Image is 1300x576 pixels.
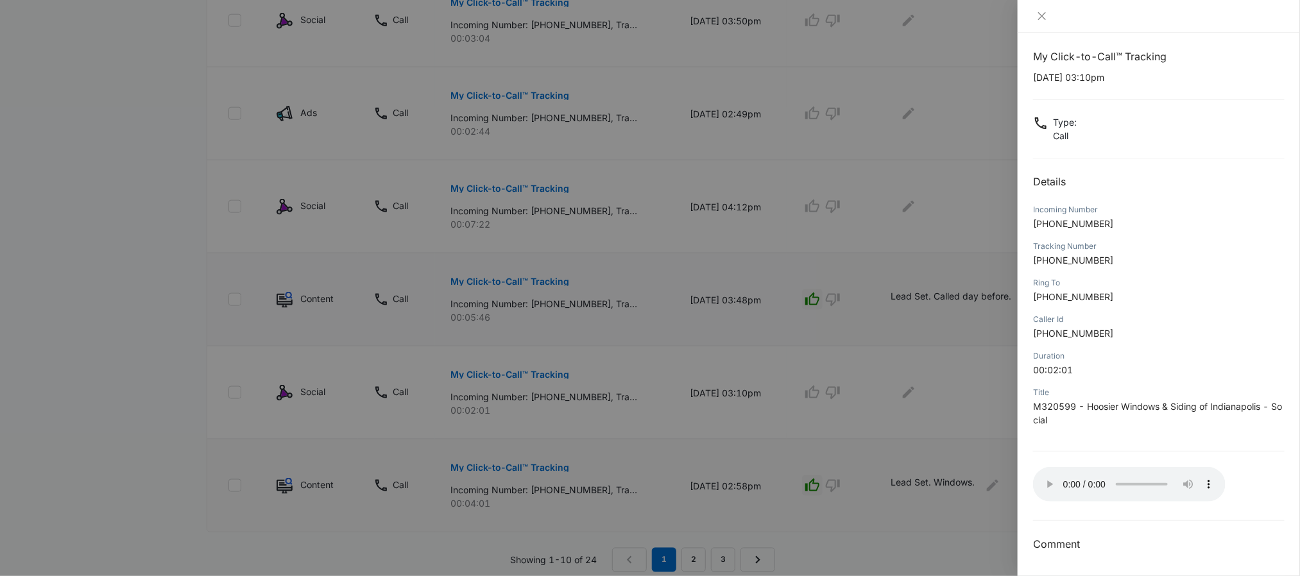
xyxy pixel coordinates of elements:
[1033,536,1285,552] h3: Comment
[1033,49,1285,64] h1: My Click-to-Call™ Tracking
[1033,204,1285,216] div: Incoming Number
[1033,387,1285,398] div: Title
[1033,328,1113,339] span: [PHONE_NUMBER]
[1053,115,1077,129] p: Type :
[1033,291,1113,302] span: [PHONE_NUMBER]
[1033,350,1285,362] div: Duration
[1033,277,1285,289] div: Ring To
[1033,10,1051,22] button: Close
[1033,71,1285,84] p: [DATE] 03:10pm
[1033,241,1285,252] div: Tracking Number
[1033,314,1285,325] div: Caller Id
[1053,129,1077,142] p: Call
[1033,401,1282,425] span: M320599 - Hoosier Windows & Siding of Indianapolis - Social
[1033,174,1285,189] h2: Details
[1037,11,1047,21] span: close
[1033,467,1226,502] audio: Your browser does not support the audio tag.
[1033,218,1113,229] span: [PHONE_NUMBER]
[1033,364,1073,375] span: 00:02:01
[1033,255,1113,266] span: [PHONE_NUMBER]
